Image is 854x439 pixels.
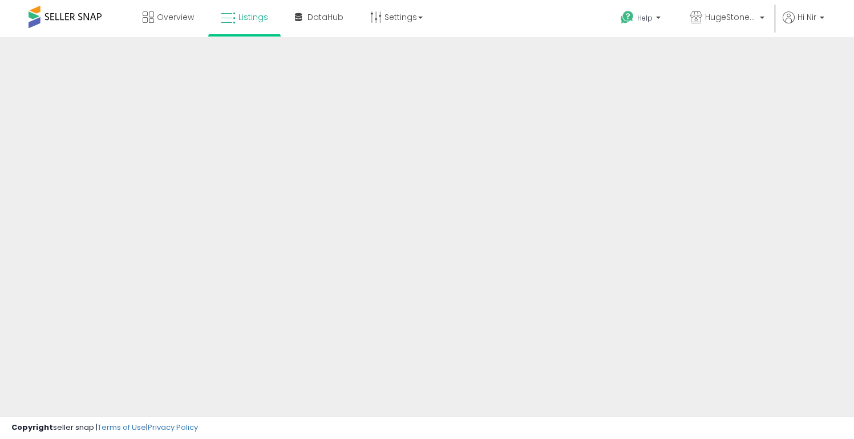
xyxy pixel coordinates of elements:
a: Privacy Policy [148,422,198,433]
span: Hi Nir [798,11,816,23]
span: Help [637,13,653,23]
a: Hi Nir [783,11,824,37]
a: Help [612,2,672,37]
strong: Copyright [11,422,53,433]
span: HugeStone Store [705,11,756,23]
i: Get Help [620,10,634,25]
span: DataHub [307,11,343,23]
span: Listings [238,11,268,23]
div: seller snap | | [11,422,198,433]
span: Overview [157,11,194,23]
a: Terms of Use [98,422,146,433]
